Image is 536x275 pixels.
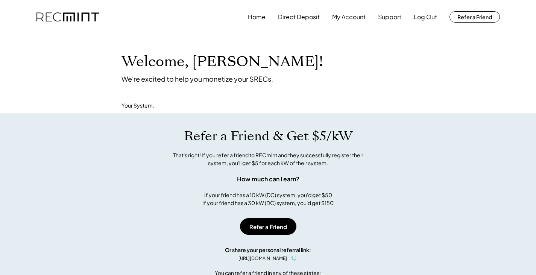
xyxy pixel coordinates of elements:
[240,218,296,235] button: Refer a Friend
[378,9,401,24] button: Support
[202,191,334,207] div: If your friend has a 10 kW (DC) system, you'd get $50 If your friend has a 30 kW (DC) system, you...
[449,11,500,23] button: Refer a Friend
[121,102,154,109] div: Your System:
[184,128,352,144] h1: Refer a Friend & Get $5/kW
[36,12,99,22] img: recmint-logotype%403x.png
[289,254,298,263] button: click to copy
[238,255,287,262] div: [URL][DOMAIN_NAME]
[237,175,299,184] div: How much can I earn?
[414,9,437,24] button: Log Out
[225,246,311,254] div: Or share your personal referral link:
[165,151,372,167] div: That's right! If you refer a friend to RECmint and they successfully register their system, you'l...
[121,74,273,83] div: We're excited to help you monetize your SRECs.
[332,9,366,24] button: My Account
[248,9,266,24] button: Home
[121,53,323,71] h1: Welcome, [PERSON_NAME]!
[278,9,320,24] button: Direct Deposit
